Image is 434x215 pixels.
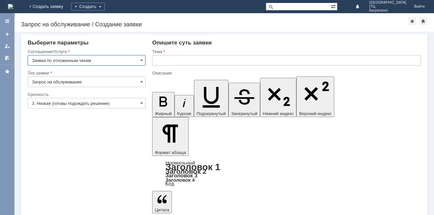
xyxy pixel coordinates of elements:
[152,161,421,186] div: Формат абзаца
[155,207,169,212] span: Цитата
[175,95,194,117] button: Курсив
[71,3,105,11] div: Создать
[165,168,206,175] a: Заголовок 2
[165,172,197,178] a: Заголовок 3
[263,111,294,116] span: Нижний индекс
[28,71,144,75] div: Тип заявки
[2,41,13,51] a: Мои заявки
[331,3,337,9] span: Расширенный поиск
[8,4,13,9] a: Перейти на домашнюю страницу
[8,4,13,9] img: logo
[28,92,144,97] div: Срочность
[165,162,220,172] a: Заголовок 1
[155,111,172,116] span: Жирный
[299,111,332,116] span: Верхний индекс
[194,80,229,117] button: Подчеркнутый
[369,1,406,5] span: [GEOGRAPHIC_DATA]
[152,40,212,46] span: Опишите суть заявки
[369,9,406,13] span: Багратион)
[231,111,258,116] span: Зачеркнутый
[369,5,406,9] span: (ТЦ
[260,78,297,117] button: Нижний индекс
[152,49,420,54] div: Тема
[152,117,188,156] button: Формат абзаца
[165,181,174,187] a: Код
[28,40,89,46] span: Выберите параметры
[197,111,226,116] span: Подчеркнутый
[177,111,191,116] span: Курсив
[408,17,416,25] div: Добавить в избранное
[165,177,195,183] a: Заголовок 4
[152,92,175,117] button: Жирный
[152,191,172,213] button: Цитата
[21,21,408,28] div: Запрос на обслуживание / Создание заявки
[165,160,195,166] a: Нормальный
[2,29,13,40] a: Создать заявку
[155,150,186,155] span: Формат абзаца
[229,83,260,117] button: Зачеркнутый
[28,49,144,54] div: Соглашение/Услуга
[296,77,334,117] button: Верхний индекс
[2,53,13,63] a: Мои согласования
[152,71,420,75] div: Описание
[419,17,427,25] div: Сделать домашней страницей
